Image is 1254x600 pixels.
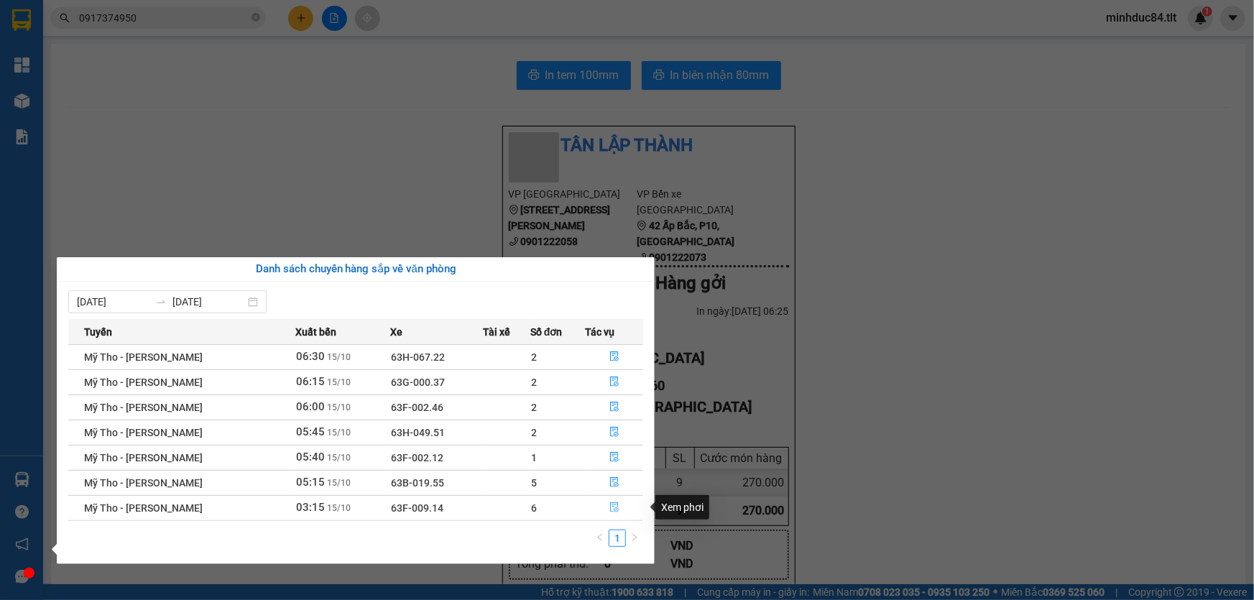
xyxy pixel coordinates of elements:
a: 1 [609,530,625,546]
span: 05:15 [297,476,326,489]
span: 63H-049.51 [391,427,445,438]
button: file-done [586,497,643,520]
li: 1 [609,530,626,547]
span: 15/10 [328,453,351,463]
span: Mỹ Tho - [PERSON_NAME] [84,377,203,388]
span: Tài xế [483,324,510,340]
span: 63F-009.14 [391,502,443,514]
span: Mỹ Tho - [PERSON_NAME] [84,402,203,413]
span: 1 [531,452,537,463]
span: file-done [609,502,619,514]
span: 2 [531,427,537,438]
span: Tác vụ [586,324,615,340]
li: Next Page [626,530,643,547]
span: 05:40 [297,451,326,463]
button: file-done [586,346,643,369]
span: Mỹ Tho - [PERSON_NAME] [84,351,203,363]
button: left [591,530,609,547]
span: 63F-002.46 [391,402,443,413]
span: 15/10 [328,402,351,412]
span: 06:30 [297,350,326,363]
span: 63F-002.12 [391,452,443,463]
span: Số đơn [530,324,563,340]
span: Xe [390,324,402,340]
button: right [626,530,643,547]
span: 03:15 [297,501,326,514]
span: 2 [531,351,537,363]
div: Xem phơi [655,495,709,520]
button: file-done [586,371,643,394]
span: right [630,533,639,542]
input: Từ ngày [77,294,149,310]
span: 63G-000.37 [391,377,445,388]
span: file-done [609,477,619,489]
span: file-done [609,351,619,363]
span: file-done [609,377,619,388]
span: file-done [609,452,619,463]
span: 6 [531,502,537,514]
span: 05:45 [297,425,326,438]
span: to [155,296,167,308]
button: file-done [586,396,643,419]
span: Tuyến [84,324,112,340]
span: 15/10 [328,352,351,362]
span: left [596,533,604,542]
span: Mỹ Tho - [PERSON_NAME] [84,452,203,463]
span: Mỹ Tho - [PERSON_NAME] [84,477,203,489]
span: file-done [609,427,619,438]
span: 15/10 [328,428,351,438]
span: Xuất bến [296,324,337,340]
span: swap-right [155,296,167,308]
span: 15/10 [328,478,351,488]
button: file-done [586,421,643,444]
span: 06:15 [297,375,326,388]
span: 15/10 [328,503,351,513]
button: file-done [586,471,643,494]
span: Mỹ Tho - [PERSON_NAME] [84,427,203,438]
span: 5 [531,477,537,489]
span: Mỹ Tho - [PERSON_NAME] [84,502,203,514]
div: Danh sách chuyến hàng sắp về văn phòng [68,261,643,278]
span: file-done [609,402,619,413]
button: file-done [586,446,643,469]
span: 2 [531,402,537,413]
span: 06:00 [297,400,326,413]
span: 63B-019.55 [391,477,444,489]
span: 2 [531,377,537,388]
span: 15/10 [328,377,351,387]
span: 63H-067.22 [391,351,445,363]
input: Đến ngày [172,294,245,310]
li: Previous Page [591,530,609,547]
